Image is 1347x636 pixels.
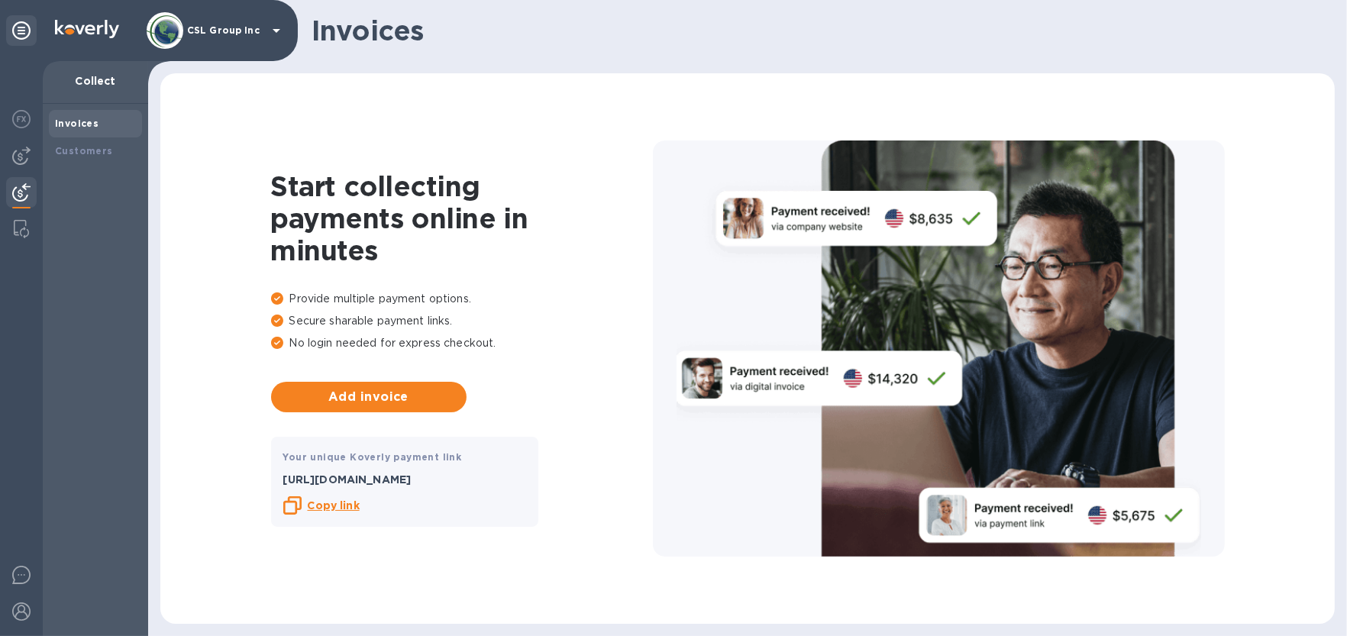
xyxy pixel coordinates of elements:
p: CSL Group Inc [187,25,263,36]
button: Add invoice [271,382,467,412]
h1: Start collecting payments online in minutes [271,170,653,266]
b: Invoices [55,118,99,129]
p: [URL][DOMAIN_NAME] [283,472,526,487]
p: Provide multiple payment options. [271,291,653,307]
span: Add invoice [283,388,454,406]
b: Copy link [308,499,360,512]
p: Secure sharable payment links. [271,313,653,329]
b: Your unique Koverly payment link [283,451,462,463]
img: Logo [55,20,119,38]
h1: Invoices [312,15,1323,47]
b: Customers [55,145,113,157]
p: Collect [55,73,136,89]
div: Unpin categories [6,15,37,46]
p: No login needed for express checkout. [271,335,653,351]
img: Foreign exchange [12,110,31,128]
